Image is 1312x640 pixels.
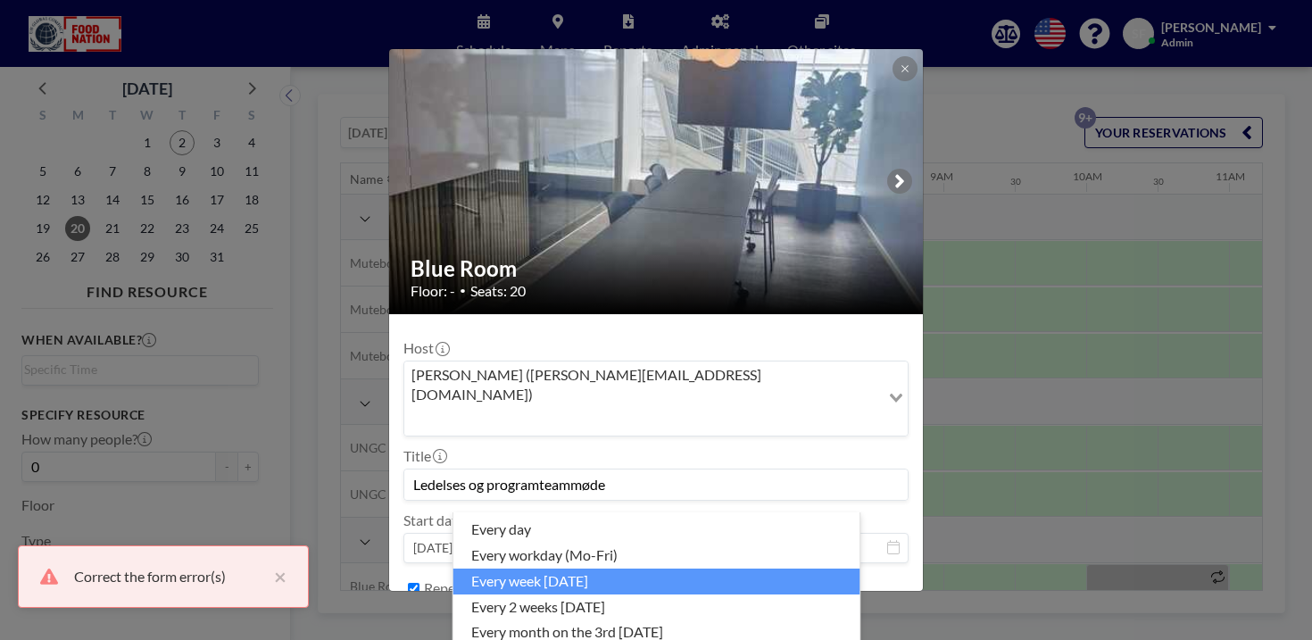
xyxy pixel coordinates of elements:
input: Search for option [406,409,878,432]
label: Host [403,339,448,357]
span: • [460,284,466,297]
label: From [536,511,569,529]
label: Repeat [424,579,468,597]
span: Floor: - [411,282,455,300]
input: Sara Kruger's reservation [404,470,908,500]
li: every week [DATE] [453,569,860,594]
span: [PERSON_NAME] ([PERSON_NAME][EMAIL_ADDRESS][DOMAIN_NAME]) [408,365,876,405]
li: every workday (Mo-Fri) [453,543,860,569]
label: To [666,511,680,529]
label: End date [790,511,844,529]
li: every day [453,517,860,543]
label: Title [403,447,445,465]
div: Correct the form error(s) [74,566,265,587]
h2: Blue Room [411,255,903,282]
span: Seats: 20 [470,282,526,300]
label: Start date [403,511,464,529]
button: close [265,566,286,587]
div: Search for option [404,362,908,436]
li: every 2 weeks [DATE] [453,594,860,620]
